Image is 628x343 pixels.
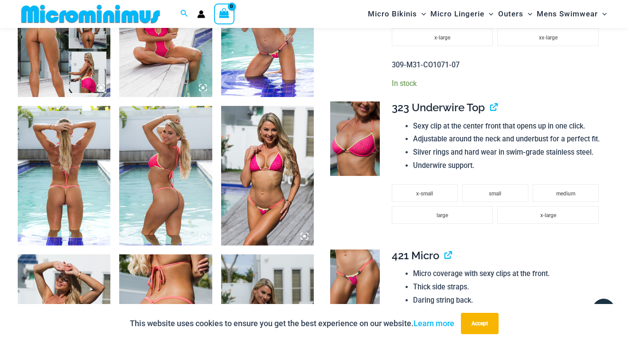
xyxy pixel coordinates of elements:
a: OutersMenu ToggleMenu Toggle [496,3,534,25]
a: Learn more [413,319,454,328]
li: small [462,184,528,202]
span: Menu Toggle [523,3,532,25]
img: Bubble Mesh Highlight Pink 323 Top [330,101,380,176]
span: Menu Toggle [417,3,426,25]
span: large [437,212,448,218]
span: 421 Micro [392,249,439,262]
a: Mens SwimwearMenu ToggleMenu Toggle [534,3,609,25]
span: Micro Bikinis [368,3,417,25]
img: Bubble Mesh Highlight Pink 309 Top 421 Micro [221,106,314,245]
span: small [489,191,501,197]
p: 309-M31-CO1071-07 [392,58,603,72]
li: Adjustable around the neck and underbust for a perfect fit. [413,133,603,146]
a: Search icon link [180,8,188,19]
p: This website uses cookies to ensure you get the best experience on our website. [130,317,454,330]
span: x-large [434,35,450,41]
p: In stock [392,79,603,88]
nav: Site Navigation [364,1,610,27]
li: Silver rings and hard wear in swim-grade stainless steel. [413,146,603,159]
span: x-large [540,212,556,218]
a: Account icon link [197,10,205,18]
span: x-small [416,191,433,197]
span: Micro Lingerie [430,3,484,25]
span: medium [556,191,575,197]
img: MM SHOP LOGO FLAT [18,4,164,24]
li: x-large [392,28,493,46]
a: Micro LingerieMenu ToggleMenu Toggle [428,3,495,25]
li: xx-large [497,28,599,46]
li: x-small [392,184,458,202]
img: Bubble Mesh Highlight Pink 421 Micro [330,249,380,324]
span: Outers [498,3,523,25]
a: View Shopping Cart, empty [214,4,234,24]
span: Menu Toggle [484,3,493,25]
li: Underwire support. [413,159,603,172]
span: xx-large [539,35,558,41]
button: Accept [461,313,499,334]
img: Bubble Mesh Highlight Pink 323 Top 421 Micro [119,106,212,245]
li: Daring string back. [413,294,603,307]
a: Micro BikinisMenu ToggleMenu Toggle [366,3,428,25]
li: large [392,206,493,224]
li: Sexy clip at the center front that opens up in one click. [413,120,603,133]
li: Micro coverage with sexy clips at the front. [413,267,603,281]
span: Mens Swimwear [537,3,598,25]
span: 323 Underwire Top [392,101,485,114]
img: Bubble Mesh Highlight Pink 323 Top 421 Micro [18,106,110,245]
li: x-large [497,206,599,224]
li: Thick side straps. [413,281,603,294]
span: Menu Toggle [598,3,607,25]
li: medium [533,184,599,202]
